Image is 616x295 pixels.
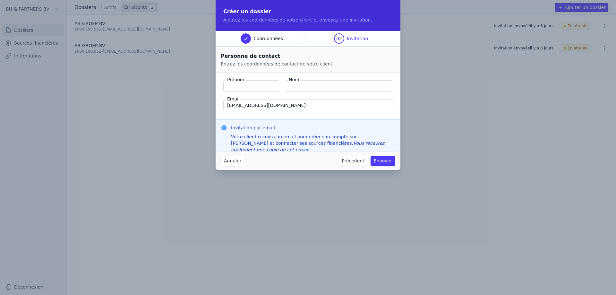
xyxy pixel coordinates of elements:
[231,125,395,131] h3: Invitation par email
[221,52,395,61] h2: Personne de contact
[226,76,245,83] label: Prénom
[338,156,367,166] button: Précedent
[231,141,385,152] em: Vous recevrez également une copie de cet email.
[347,35,368,42] span: Invitation
[223,8,393,15] h2: Créer un dossier
[223,17,393,23] p: Ajoutez les coordonnées de votre client et envoyez une invitation.
[226,96,241,102] label: Email
[287,76,301,83] label: Nom
[221,156,244,166] button: Annuler
[221,61,395,67] p: Entrez les coordonnées de contact de votre client.
[231,134,395,153] div: Votre client recevra un email pour créer son compte sur [PERSON_NAME] et connecter ses sources fi...
[371,156,395,166] button: Envoyer
[253,35,283,42] span: Coordonnées
[216,31,400,47] nav: Progress
[336,35,342,42] span: 02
